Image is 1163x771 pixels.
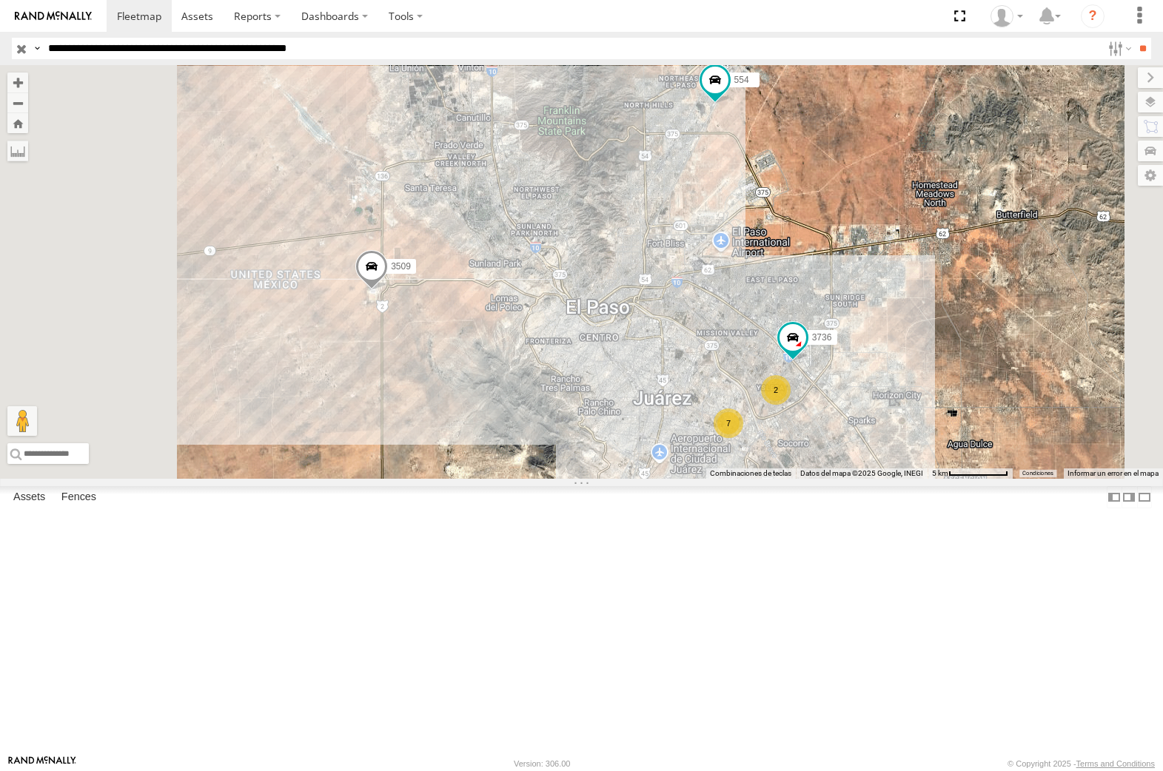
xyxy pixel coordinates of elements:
div: Version: 306.00 [514,759,570,768]
label: Search Query [31,38,43,59]
button: Zoom in [7,73,28,92]
a: Terms and Conditions [1076,759,1155,768]
label: Fences [54,487,104,508]
a: Condiciones (se abre en una nueva pestaña) [1022,471,1053,477]
span: 3509 [391,261,411,272]
a: Visit our Website [8,756,76,771]
div: 2 [761,375,791,405]
button: Zoom Home [7,113,28,133]
span: 3736 [811,332,831,343]
button: Zoom out [7,92,28,113]
button: Combinaciones de teclas [710,468,791,479]
div: Fernando Valdez [985,5,1028,27]
a: Informar un error en el mapa [1068,469,1159,477]
button: Escala del mapa: 5 km por 77 píxeles [928,468,1013,479]
button: Arrastra el hombrecito naranja al mapa para abrir Street View [7,406,37,436]
label: Search Filter Options [1102,38,1134,59]
img: rand-logo.svg [15,11,92,21]
span: Datos del mapa ©2025 Google, INEGI [800,469,923,477]
label: Dock Summary Table to the Left [1107,486,1122,508]
label: Assets [6,487,53,508]
div: 7 [714,408,743,438]
div: © Copyright 2025 - [1008,759,1155,768]
label: Dock Summary Table to the Right [1122,486,1136,508]
span: 554 [734,75,748,85]
span: 5 km [932,469,948,477]
label: Hide Summary Table [1137,486,1152,508]
label: Map Settings [1138,165,1163,186]
i: ? [1081,4,1105,28]
label: Measure [7,141,28,161]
